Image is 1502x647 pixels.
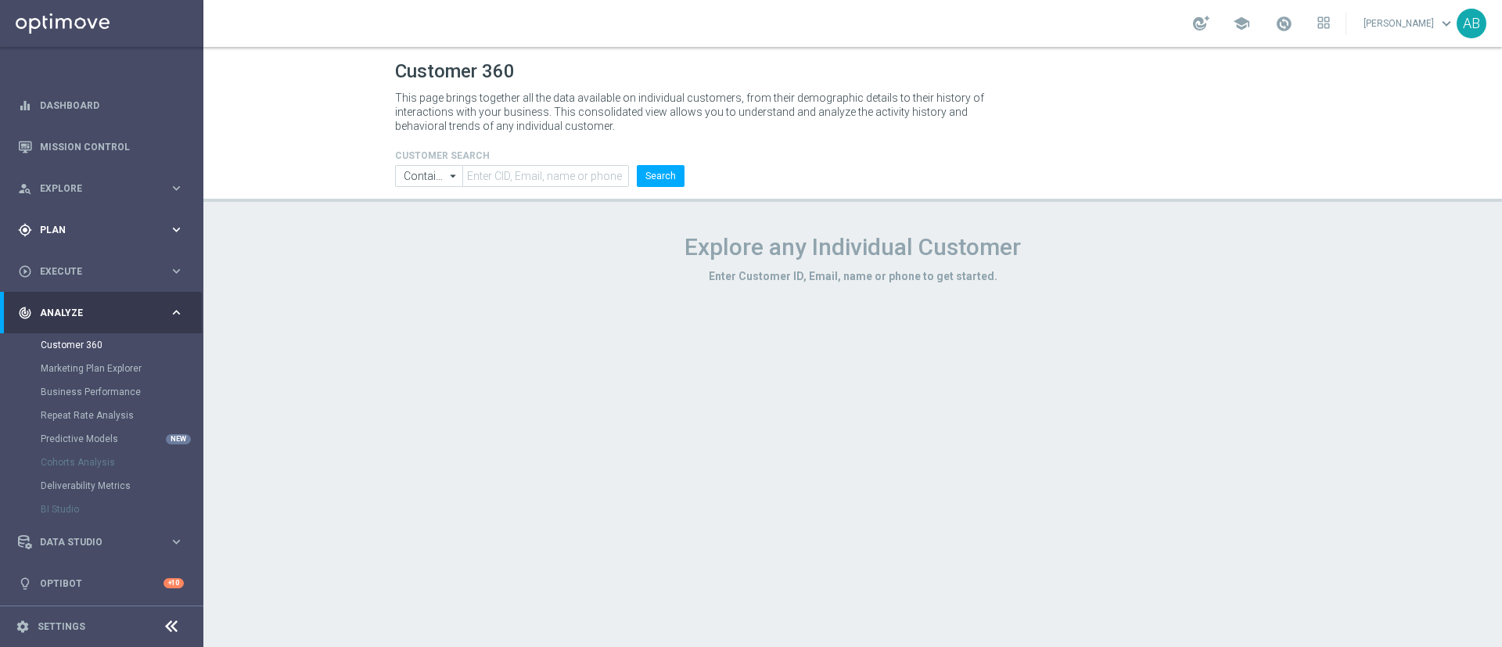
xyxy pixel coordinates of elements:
[446,166,462,186] i: arrow_drop_down
[18,306,32,320] i: track_changes
[169,534,184,549] i: keyboard_arrow_right
[169,181,184,196] i: keyboard_arrow_right
[18,126,184,167] div: Mission Control
[18,84,184,126] div: Dashboard
[41,498,202,521] div: BI Studio
[40,225,169,235] span: Plan
[18,535,169,549] div: Data Studio
[40,267,169,276] span: Execute
[17,265,185,278] button: play_circle_outline Execute keyboard_arrow_right
[169,305,184,320] i: keyboard_arrow_right
[169,222,184,237] i: keyboard_arrow_right
[18,223,32,237] i: gps_fixed
[40,308,169,318] span: Analyze
[41,433,163,445] a: Predictive Models
[40,84,184,126] a: Dashboard
[40,126,184,167] a: Mission Control
[163,578,184,588] div: +10
[40,563,163,604] a: Optibot
[462,165,629,187] input: Enter CID, Email, name or phone
[41,357,202,380] div: Marketing Plan Explorer
[18,563,184,604] div: Optibot
[18,264,32,279] i: play_circle_outline
[40,184,169,193] span: Explore
[18,306,169,320] div: Analyze
[41,380,202,404] div: Business Performance
[41,409,163,422] a: Repeat Rate Analysis
[18,99,32,113] i: equalizer
[41,404,202,427] div: Repeat Rate Analysis
[41,427,202,451] div: Predictive Models
[18,182,32,196] i: person_search
[1438,15,1455,32] span: keyboard_arrow_down
[1233,15,1250,32] span: school
[41,480,163,492] a: Deliverability Metrics
[17,182,185,195] button: person_search Explore keyboard_arrow_right
[166,434,191,444] div: NEW
[16,620,30,634] i: settings
[17,536,185,548] button: Data Studio keyboard_arrow_right
[17,577,185,590] button: lightbulb Optibot +10
[637,165,685,187] button: Search
[41,474,202,498] div: Deliverability Metrics
[38,622,85,631] a: Settings
[17,224,185,236] button: gps_fixed Plan keyboard_arrow_right
[40,537,169,547] span: Data Studio
[395,60,1310,83] h1: Customer 360
[17,99,185,112] button: equalizer Dashboard
[41,339,163,351] a: Customer 360
[18,577,32,591] i: lightbulb
[395,165,462,187] input: Contains
[395,150,685,161] h4: CUSTOMER SEARCH
[17,307,185,319] button: track_changes Analyze keyboard_arrow_right
[395,233,1310,261] h1: Explore any Individual Customer
[18,182,169,196] div: Explore
[41,386,163,398] a: Business Performance
[41,362,163,375] a: Marketing Plan Explorer
[395,91,997,133] p: This page brings together all the data available on individual customers, from their demographic ...
[18,223,169,237] div: Plan
[169,264,184,279] i: keyboard_arrow_right
[18,264,169,279] div: Execute
[17,141,185,153] button: Mission Control
[41,333,202,357] div: Customer 360
[1457,9,1486,38] div: AB
[395,269,1310,283] h3: Enter Customer ID, Email, name or phone to get started.
[41,451,202,474] div: Cohorts Analysis
[1362,12,1457,35] a: [PERSON_NAME]keyboard_arrow_down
